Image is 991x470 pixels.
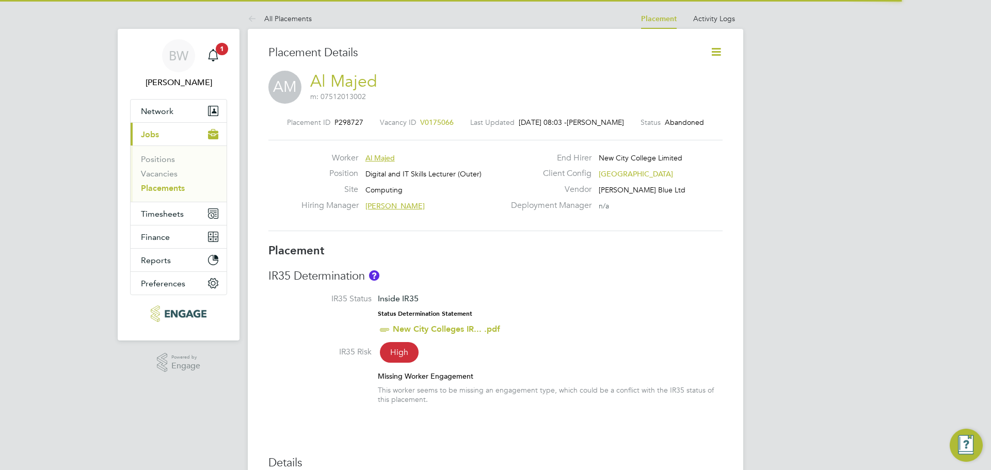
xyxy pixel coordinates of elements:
[365,169,482,179] span: Digital and IT Skills Lecturer (Outer)
[301,200,358,211] label: Hiring Manager
[151,305,206,322] img: henry-blue-logo-retina.png
[268,269,723,284] h3: IR35 Determination
[505,153,592,164] label: End Hirer
[693,14,735,23] a: Activity Logs
[131,202,227,225] button: Timesheets
[567,118,624,127] span: [PERSON_NAME]
[599,185,685,195] span: [PERSON_NAME] Blue Ltd
[157,353,201,372] a: Powered byEngage
[141,129,159,139] span: Jobs
[248,14,312,23] a: All Placements
[310,92,366,101] span: m: 07512013002
[268,294,372,304] label: IR35 Status
[334,118,363,127] span: P298727
[141,169,178,179] a: Vacancies
[171,362,200,370] span: Engage
[378,385,723,404] div: This worker seems to be missing an engagement type, which could be a conflict with the IR35 statu...
[141,279,185,288] span: Preferences
[369,270,379,281] button: About IR35
[599,153,682,163] span: New City College Limited
[141,232,170,242] span: Finance
[131,100,227,122] button: Network
[169,49,188,62] span: BW
[365,185,403,195] span: Computing
[365,153,395,163] span: Al Majed
[310,71,377,91] a: Al Majed
[950,429,983,462] button: Engage Resource Center
[131,123,227,145] button: Jobs
[301,184,358,195] label: Site
[378,310,472,317] strong: Status Determination Statement
[203,39,223,72] a: 1
[171,353,200,362] span: Powered by
[130,76,227,89] span: Bailey Wheatley
[268,347,372,358] label: IR35 Risk
[131,249,227,271] button: Reports
[378,294,419,303] span: Inside IR35
[216,43,228,55] span: 1
[287,118,330,127] label: Placement ID
[505,168,592,179] label: Client Config
[380,342,419,363] span: High
[505,184,592,195] label: Vendor
[365,201,425,210] span: [PERSON_NAME]
[599,201,609,210] span: n/a
[519,118,567,127] span: [DATE] 08:03 -
[268,244,325,257] b: Placement
[141,209,184,219] span: Timesheets
[268,45,694,60] h3: Placement Details
[380,118,416,127] label: Vacancy ID
[141,106,173,116] span: Network
[599,169,673,179] span: [GEOGRAPHIC_DATA]
[130,39,227,89] a: BW[PERSON_NAME]
[131,145,227,202] div: Jobs
[665,118,704,127] span: Abandoned
[378,371,723,381] div: Missing Worker Engagement
[641,118,661,127] label: Status
[301,153,358,164] label: Worker
[470,118,515,127] label: Last Updated
[130,305,227,322] a: Go to home page
[141,154,175,164] a: Positions
[641,14,677,23] a: Placement
[131,272,227,295] button: Preferences
[420,118,454,127] span: V0175066
[141,255,171,265] span: Reports
[141,183,185,193] a: Placements
[301,168,358,179] label: Position
[131,225,227,248] button: Finance
[268,71,301,104] span: AM
[393,324,500,334] a: New City Colleges IR... .pdf
[505,200,592,211] label: Deployment Manager
[118,29,239,341] nav: Main navigation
